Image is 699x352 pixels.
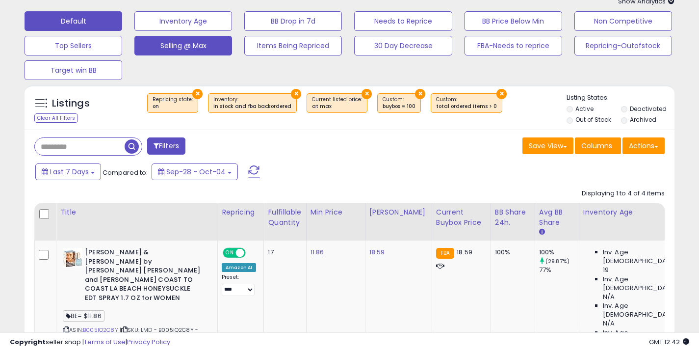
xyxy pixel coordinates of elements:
a: Privacy Policy [127,337,170,347]
b: [PERSON_NAME] & [PERSON_NAME] by [PERSON_NAME] [PERSON_NAME] and [PERSON_NAME] COAST TO COAST LA ... [85,248,204,305]
button: Needs to Reprice [354,11,452,31]
div: 100% [495,248,527,257]
button: × [496,89,507,99]
span: Compared to: [103,168,148,177]
button: BB Price Below Min [465,11,562,31]
div: Avg BB Share [539,207,575,228]
div: 77% [539,266,579,274]
span: Sep-28 - Oct-04 [166,167,226,177]
button: Actions [622,137,665,154]
div: Inventory Age [583,207,696,217]
button: BB Drop in 7d [244,11,342,31]
span: Columns [581,141,612,151]
span: Current listed price : [312,96,362,110]
div: buybox = 100 [383,103,415,110]
div: Preset: [222,274,256,296]
div: 100% [539,248,579,257]
span: 19 [603,266,609,274]
button: Target win BB [25,60,122,80]
span: 2025-10-12 12:42 GMT [649,337,689,347]
div: Displaying 1 to 4 of 4 items [582,189,665,198]
a: 11.86 [311,247,324,257]
strong: Copyright [10,337,46,347]
label: Active [575,105,594,113]
a: 18.59 [369,247,385,257]
button: Default [25,11,122,31]
small: FBA [436,248,454,259]
img: 41Vi0UkUk2L._SL40_.jpg [63,248,82,268]
span: Inv. Age [DEMOGRAPHIC_DATA]: [603,301,693,319]
label: Archived [630,115,656,124]
button: Items Being Repriced [244,36,342,55]
span: Repricing state : [153,96,193,110]
span: Last 7 Days [50,167,89,177]
button: × [362,89,372,99]
h5: Listings [52,97,90,110]
div: Amazon AI [222,263,256,272]
button: Selling @ Max [134,36,232,55]
label: Deactivated [630,105,667,113]
div: Repricing [222,207,259,217]
div: [PERSON_NAME] [369,207,428,217]
div: at max [312,103,362,110]
span: OFF [244,249,260,257]
button: Top Sellers [25,36,122,55]
button: Sep-28 - Oct-04 [152,163,238,180]
button: Repricing-Outofstock [574,36,672,55]
span: BE= $11.86 [63,310,104,322]
small: (29.87%) [545,257,570,265]
span: Custom: [383,96,415,110]
div: in stock and fba backordered [213,103,291,110]
div: Title [60,207,213,217]
span: 18.59 [457,247,472,257]
button: × [291,89,301,99]
button: Non Competitive [574,11,672,31]
div: 17 [268,248,298,257]
span: Custom: [436,96,497,110]
button: FBA-Needs to reprice [465,36,562,55]
div: Clear All Filters [34,113,78,123]
button: Filters [147,137,185,155]
span: N/A [603,319,615,328]
a: Terms of Use [84,337,126,347]
div: Fulfillable Quantity [268,207,302,228]
button: Last 7 Days [35,163,101,180]
button: Inventory Age [134,11,232,31]
span: Inv. Age [DEMOGRAPHIC_DATA]: [603,275,693,293]
div: seller snap | | [10,338,170,347]
div: on [153,103,193,110]
div: BB Share 24h. [495,207,531,228]
span: N/A [603,293,615,301]
small: Avg BB Share. [539,228,545,237]
span: ON [224,249,236,257]
button: Columns [575,137,621,154]
button: Save View [522,137,573,154]
div: Current Buybox Price [436,207,487,228]
div: total ordered items > 0 [436,103,497,110]
div: Min Price [311,207,361,217]
p: Listing States: [567,93,674,103]
button: × [192,89,203,99]
label: Out of Stock [575,115,611,124]
span: Inventory : [213,96,291,110]
button: 30 Day Decrease [354,36,452,55]
span: Inv. Age [DEMOGRAPHIC_DATA]: [603,248,693,266]
button: × [415,89,425,99]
